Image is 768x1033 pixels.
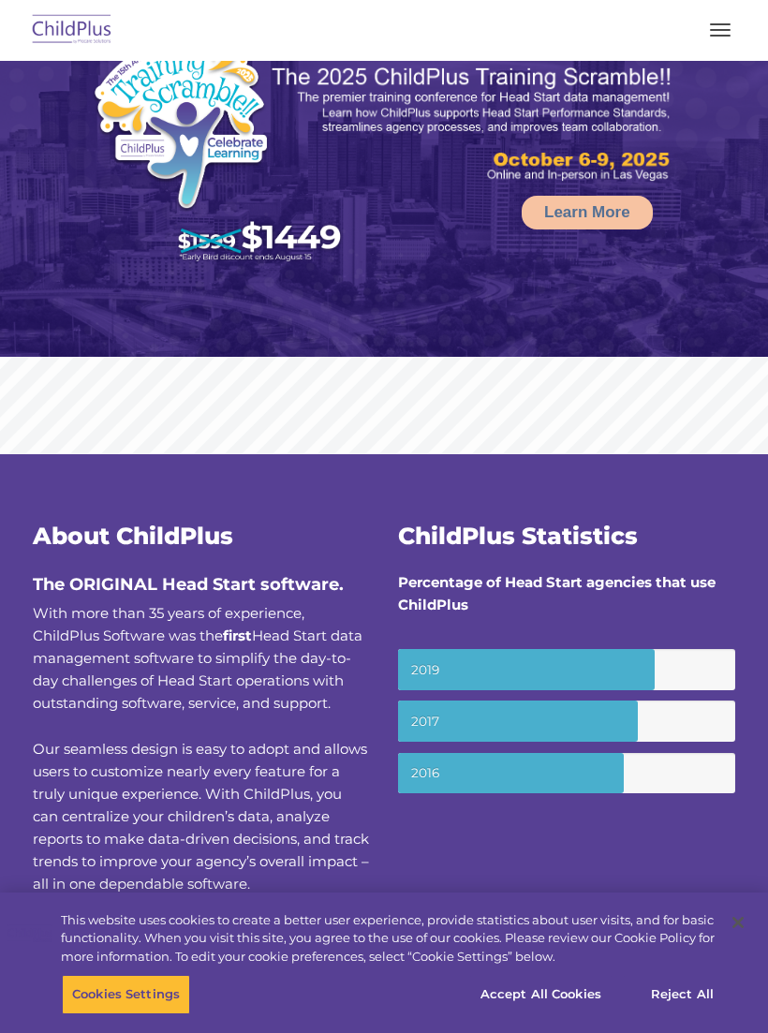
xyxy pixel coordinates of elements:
[28,8,116,52] img: ChildPlus by Procare Solutions
[470,975,612,1014] button: Accept All Cookies
[33,740,369,893] span: Our seamless design is easy to adopt and allows users to customize nearly every feature for a tru...
[33,604,362,712] span: With more than 35 years of experience, ChildPlus Software was the Head Start data management soft...
[522,196,653,229] a: Learn More
[223,627,252,644] b: first
[398,701,735,742] small: 2017
[398,753,735,794] small: 2016
[717,902,759,943] button: Close
[398,573,716,613] strong: Percentage of Head Start agencies that use ChildPlus
[398,649,735,690] small: 2019
[62,975,190,1014] button: Cookies Settings
[624,975,741,1014] button: Reject All
[398,522,638,550] span: ChildPlus Statistics
[33,522,233,550] span: About ChildPlus
[61,911,715,967] div: This website uses cookies to create a better user experience, provide statistics about user visit...
[33,574,344,595] span: The ORIGINAL Head Start software.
